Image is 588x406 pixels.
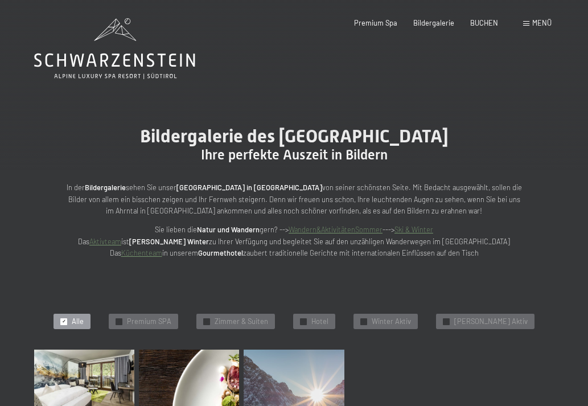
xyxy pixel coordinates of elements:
span: ✓ [302,318,306,325]
a: Ski & Winter [394,225,433,234]
strong: Gourmethotel [198,248,243,257]
span: Ihre perfekte Auszeit in Bildern [201,147,388,163]
span: Bildergalerie des [GEOGRAPHIC_DATA] [140,125,449,147]
span: Zimmer & Suiten [215,317,268,327]
p: Sie lieben die gern? --> ---> Das ist zu Ihrer Verfügung und begleitet Sie auf den unzähligen Wan... [67,224,522,259]
a: Bildergalerie [413,18,454,27]
span: Menü [532,18,552,27]
a: Wandern&AktivitätenSommer [289,225,383,234]
span: Hotel [311,317,328,327]
span: ✓ [205,318,209,325]
strong: [PERSON_NAME] Winter [129,237,209,246]
a: BUCHEN [470,18,498,27]
span: Alle [72,317,84,327]
a: Küchenteam [121,248,162,257]
span: Winter Aktiv [372,317,411,327]
strong: Bildergalerie [85,183,126,192]
span: ✓ [362,318,366,325]
strong: [GEOGRAPHIC_DATA] in [GEOGRAPHIC_DATA] [176,183,322,192]
a: Aktivteam [89,237,121,246]
span: Premium SPA [127,317,171,327]
a: Premium Spa [354,18,397,27]
span: ✓ [117,318,121,325]
span: ✓ [62,318,66,325]
span: [PERSON_NAME] Aktiv [454,317,528,327]
span: ✓ [445,318,449,325]
strong: Natur und Wandern [197,225,260,234]
p: In der sehen Sie unser von seiner schönsten Seite. Mit Bedacht ausgewählt, sollen die Bilder von ... [67,182,522,216]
